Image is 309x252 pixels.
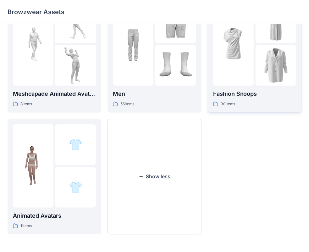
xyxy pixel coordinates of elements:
[13,146,53,186] img: folder 1
[8,8,64,16] p: Browzwear Assets
[8,119,101,235] a: folder 1folder 2folder 3Animated Avatars1items
[20,101,32,107] p: 8 items
[20,223,32,229] p: 1 items
[155,45,196,86] img: folder 3
[13,89,96,98] p: Meshcapade Animated Avatars
[13,211,96,220] p: Animated Avatars
[108,119,201,235] button: Show less
[221,101,235,107] p: 30 items
[13,24,53,64] img: folder 1
[213,89,296,98] p: Fashion Snoops
[113,24,153,64] img: folder 1
[213,24,254,64] img: folder 1
[55,45,96,86] img: folder 3
[113,89,196,98] p: Men
[120,101,134,107] p: 56 items
[69,138,82,151] img: folder 2
[69,181,82,194] img: folder 3
[256,45,296,86] img: folder 3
